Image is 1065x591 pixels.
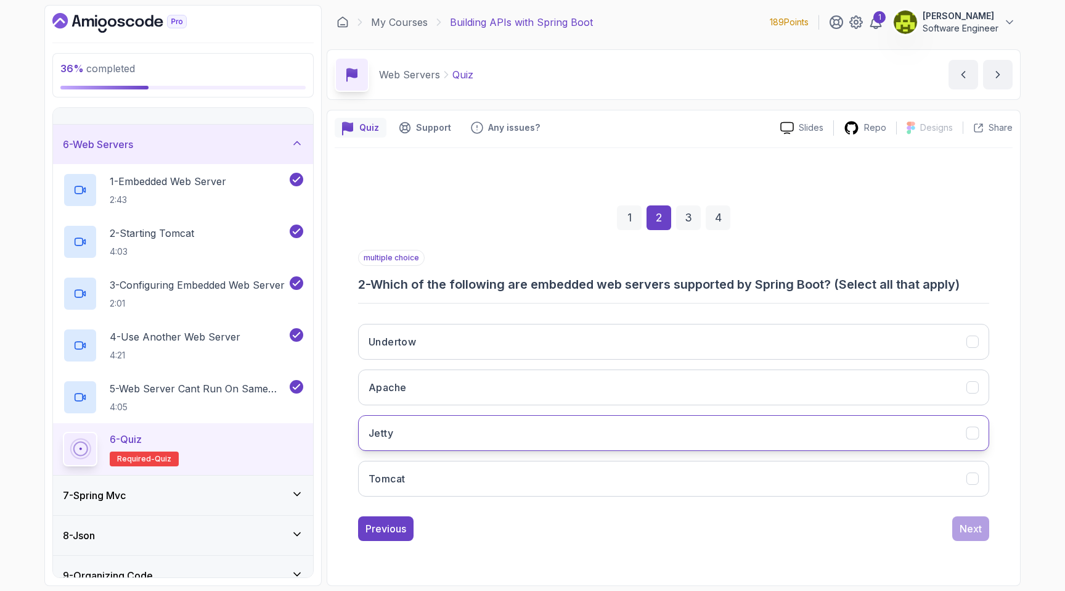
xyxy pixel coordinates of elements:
p: Software Engineer [923,22,998,35]
p: 5 - Web Server Cant Run On Same Port [110,381,287,396]
div: Next [960,521,982,536]
h3: 9 - Organizing Code [63,568,153,583]
p: Share [989,122,1013,134]
p: 1 - Embedded Web Server [110,174,226,189]
a: Repo [834,120,896,136]
div: 3 [676,205,701,230]
h3: Tomcat [369,471,405,486]
button: Apache [358,370,989,405]
h3: 6 - Web Servers [63,137,133,152]
a: 1 [868,15,883,30]
h3: Jetty [369,426,393,440]
p: 2 - Starting Tomcat [110,226,194,241]
a: Dashboard [52,13,215,33]
span: 36 % [60,62,84,75]
button: Next [952,516,989,541]
p: [PERSON_NAME] [923,10,998,22]
div: 1 [873,11,886,23]
p: Quiz [359,122,379,134]
button: 4-Use Another Web Server4:21 [63,328,303,363]
button: previous content [949,60,978,89]
button: Share [963,122,1013,134]
span: Required- [117,454,155,464]
button: Previous [358,516,414,541]
p: Designs [920,122,953,134]
h3: Undertow [369,334,416,349]
img: user profile image [894,10,917,34]
h3: 8 - Json [63,528,95,543]
p: multiple choice [358,250,425,266]
p: 4:05 [110,401,287,413]
p: Support [416,122,451,134]
p: Any issues? [488,122,540,134]
p: 189 Points [770,16,809,28]
p: Quiz [452,67,473,82]
button: user profile image[PERSON_NAME]Software Engineer [893,10,1016,35]
p: 4:21 [110,349,240,362]
p: 3 - Configuring Embedded Web Server [110,278,285,292]
p: 6 - Quiz [110,432,142,447]
a: Dashboard [337,16,349,28]
button: 3-Configuring Embedded Web Server2:01 [63,276,303,311]
button: Undertow [358,324,989,360]
a: My Courses [371,15,428,30]
p: Slides [799,122,823,134]
button: quiz button [335,118,386,138]
div: Previous [365,521,406,536]
p: Web Servers [379,67,440,82]
div: 1 [617,205,642,230]
button: Feedback button [463,118,547,138]
button: 2-Starting Tomcat4:03 [63,225,303,259]
h3: 2 - Which of the following are embedded web servers supported by Spring Boot? (Select all that ap... [358,276,989,293]
button: 5-Web Server Cant Run On Same Port4:05 [63,380,303,415]
div: 4 [706,205,730,230]
div: 2 [647,205,671,230]
h3: Apache [369,380,406,395]
a: Slides [770,122,833,134]
p: 4 - Use Another Web Server [110,329,240,344]
button: Jetty [358,415,989,451]
p: 4:03 [110,246,194,258]
button: 1-Embedded Web Server2:43 [63,173,303,207]
p: 2:01 [110,297,285,310]
button: 6-QuizRequired-quiz [63,432,303,466]
button: Tomcat [358,461,989,497]
p: Building APIs with Spring Boot [450,15,593,30]
button: 6-Web Servers [53,125,313,164]
p: 2:43 [110,194,226,206]
h3: 7 - Spring Mvc [63,488,126,503]
button: 7-Spring Mvc [53,476,313,515]
button: next content [983,60,1013,89]
span: completed [60,62,135,75]
button: 8-Json [53,516,313,555]
p: Repo [864,122,886,134]
span: quiz [155,454,171,464]
button: Support button [391,118,459,138]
